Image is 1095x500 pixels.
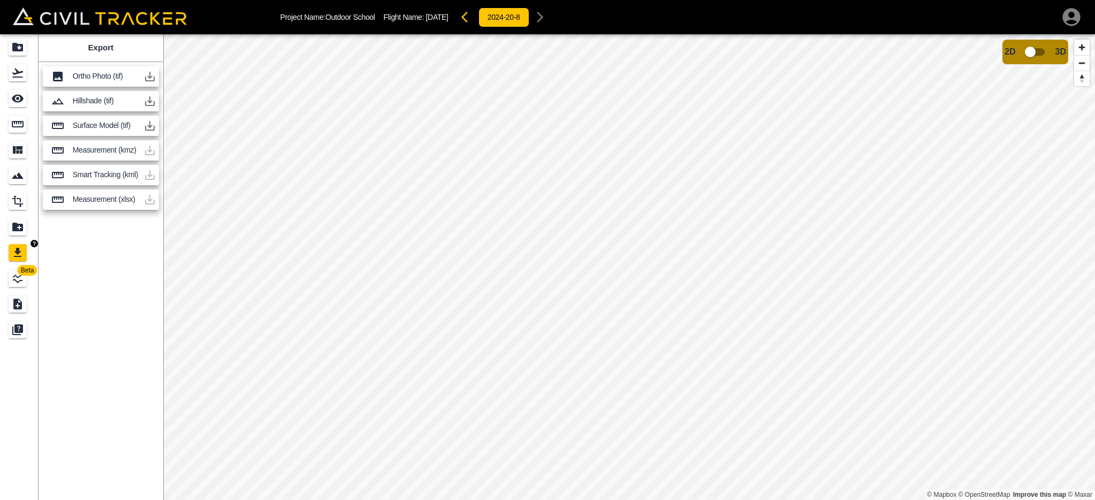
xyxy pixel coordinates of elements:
button: Zoom in [1074,40,1090,55]
p: Project Name: Outdoor School [280,13,375,21]
button: 2024-20-8 [478,7,529,27]
span: [DATE] [426,13,448,21]
a: OpenStreetMap [959,491,1010,498]
a: Mapbox [927,491,956,498]
a: Maxar [1068,491,1092,498]
span: 3D [1055,47,1066,57]
img: Civil Tracker [13,7,187,25]
a: Map feedback [1013,491,1066,498]
canvas: Map [163,34,1095,500]
p: Flight Name: [384,13,448,21]
button: Zoom out [1074,55,1090,71]
span: 2D [1005,47,1015,57]
button: Reset bearing to north [1074,71,1090,86]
